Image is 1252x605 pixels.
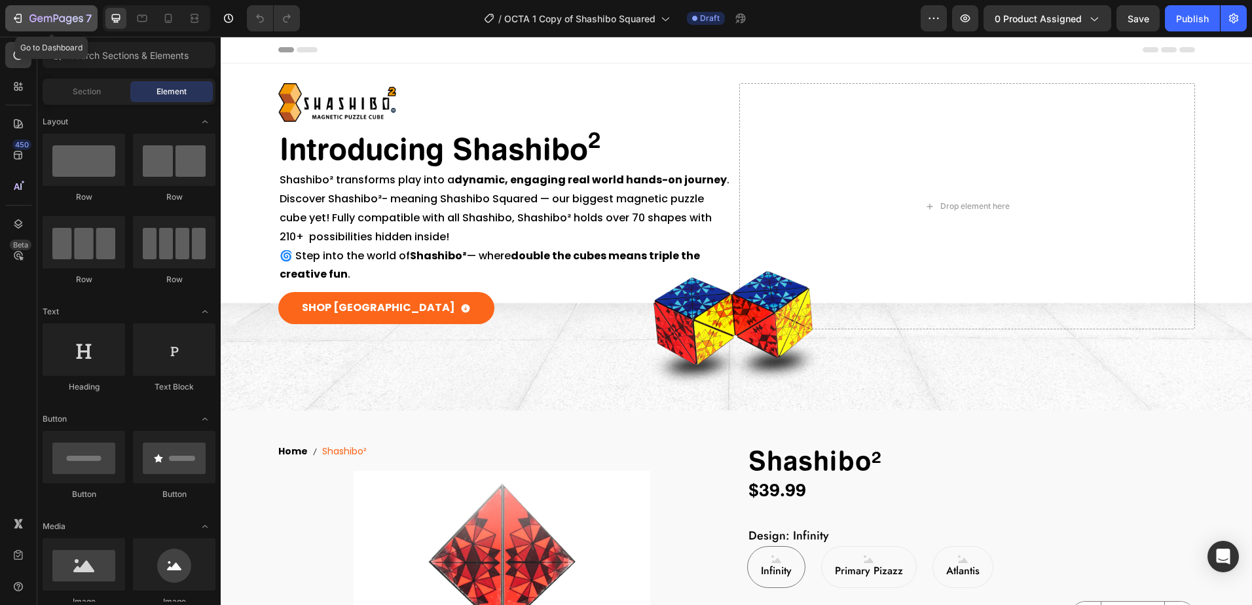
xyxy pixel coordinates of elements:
div: $39.99 [526,441,587,466]
div: Row [43,274,125,285]
span: Draft [700,12,720,24]
span: Primary Pizazz [612,526,685,542]
button: 7 [5,5,98,31]
button: Publish [1165,5,1220,31]
div: Heading [43,381,125,393]
div: Open Intercom Messenger [1207,541,1239,572]
span: Shashibo² [101,407,146,423]
div: Text Block [133,381,215,393]
span: Element [156,86,187,98]
button: increment [944,565,974,593]
div: Beta [10,240,31,250]
div: Drop element here [720,164,789,175]
span: Save [1128,13,1149,24]
div: Publish [1176,12,1209,26]
strong: Shashibo² [189,211,246,227]
strong: dynamic, engaging real world hands-on journey [234,136,506,151]
span: Toggle open [194,111,215,132]
button: 0 product assigned [984,5,1111,31]
button: decrement [851,565,880,593]
span: Layout [43,116,68,128]
span: Toggle open [194,516,215,537]
p: 7 [86,10,92,26]
nav: breadcrumb [58,407,506,423]
sup: 2 [367,89,380,117]
div: Button [133,488,215,500]
span: / [498,12,502,26]
span: Button [43,413,67,425]
div: Row [133,191,215,203]
input: Search Sections & Elements [43,42,215,68]
p: Shashibo² transforms play into a . [59,134,512,153]
span: Atlantis [723,526,762,542]
span: Infinity [538,526,574,542]
div: Row [43,191,125,203]
span: Section [73,86,101,98]
span: Home [58,407,87,423]
input: quantity [880,565,944,593]
span: Text [43,306,59,318]
span: Toggle open [194,409,215,430]
iframe: Design area [221,37,1252,605]
h1: Shashibo² [526,407,974,441]
span: Toggle open [194,301,215,322]
div: Button [43,488,125,500]
div: 450 [12,139,31,150]
div: Undo/Redo [247,5,300,31]
span: 0 product assigned [995,12,1082,26]
p: 🌀 Step into the world of — where . [59,210,512,248]
span: Media [43,521,65,532]
p: Discover Shashibo²- meaning Shashibo Squared — our biggest magnetic puzzle cube yet! Fully compat... [59,153,512,210]
div: Row [133,274,215,285]
span: OCTA 1 Copy of Shashibo Squared [504,12,655,26]
legend: Design: Infinity [526,489,610,509]
img: gempages_490488081443456147-16cc590b-eb1e-4741-bfa1-a22c99043826.png [418,234,614,353]
p: SHOP [GEOGRAPHIC_DATA] [81,265,234,278]
a: SHOP [GEOGRAPHIC_DATA] [58,255,274,287]
button: Save [1116,5,1160,31]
